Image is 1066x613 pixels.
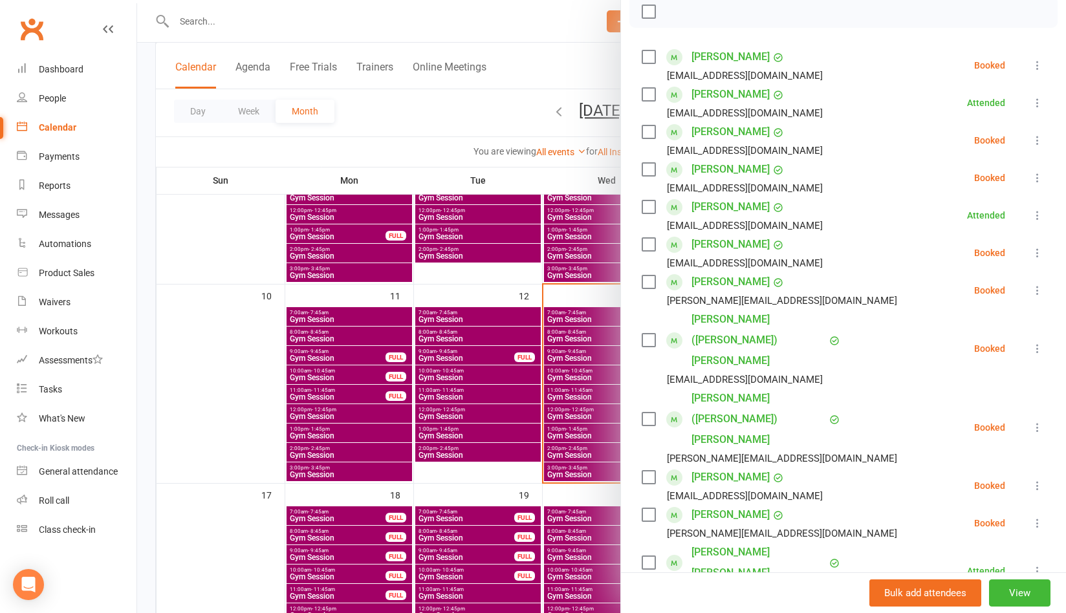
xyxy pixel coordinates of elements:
[667,450,897,467] div: [PERSON_NAME][EMAIL_ADDRESS][DOMAIN_NAME]
[39,64,83,74] div: Dashboard
[691,159,770,180] a: [PERSON_NAME]
[39,524,96,535] div: Class check-in
[691,272,770,292] a: [PERSON_NAME]
[17,259,136,288] a: Product Sales
[39,297,71,307] div: Waivers
[667,67,823,84] div: [EMAIL_ADDRESS][DOMAIN_NAME]
[39,384,62,394] div: Tasks
[39,466,118,477] div: General attendance
[667,180,823,197] div: [EMAIL_ADDRESS][DOMAIN_NAME]
[967,98,1005,107] div: Attended
[691,197,770,217] a: [PERSON_NAME]
[17,317,136,346] a: Workouts
[39,122,76,133] div: Calendar
[39,180,71,191] div: Reports
[17,457,136,486] a: General attendance kiosk mode
[974,423,1005,432] div: Booked
[39,239,91,249] div: Automations
[691,234,770,255] a: [PERSON_NAME]
[869,579,981,607] button: Bulk add attendees
[974,286,1005,295] div: Booked
[39,413,85,424] div: What's New
[17,375,136,404] a: Tasks
[13,569,44,600] div: Open Intercom Messenger
[17,142,136,171] a: Payments
[967,566,1005,575] div: Attended
[974,481,1005,490] div: Booked
[974,248,1005,257] div: Booked
[39,326,78,336] div: Workouts
[16,13,48,45] a: Clubworx
[17,84,136,113] a: People
[691,504,770,525] a: [PERSON_NAME]
[691,47,770,67] a: [PERSON_NAME]
[39,495,69,506] div: Roll call
[691,122,770,142] a: [PERSON_NAME]
[17,113,136,142] a: Calendar
[967,211,1005,220] div: Attended
[17,55,136,84] a: Dashboard
[17,346,136,375] a: Assessments
[691,388,826,450] a: [PERSON_NAME] ([PERSON_NAME]) [PERSON_NAME]
[974,344,1005,353] div: Booked
[17,288,136,317] a: Waivers
[39,210,80,220] div: Messages
[39,151,80,162] div: Payments
[17,486,136,515] a: Roll call
[17,404,136,433] a: What's New
[667,255,823,272] div: [EMAIL_ADDRESS][DOMAIN_NAME]
[17,230,136,259] a: Automations
[667,488,823,504] div: [EMAIL_ADDRESS][DOMAIN_NAME]
[667,142,823,159] div: [EMAIL_ADDRESS][DOMAIN_NAME]
[989,579,1050,607] button: View
[691,542,826,583] a: [PERSON_NAME] [PERSON_NAME]
[17,171,136,200] a: Reports
[691,309,826,371] a: [PERSON_NAME] ([PERSON_NAME]) [PERSON_NAME]
[691,467,770,488] a: [PERSON_NAME]
[39,268,94,278] div: Product Sales
[667,371,823,388] div: [EMAIL_ADDRESS][DOMAIN_NAME]
[667,105,823,122] div: [EMAIL_ADDRESS][DOMAIN_NAME]
[974,61,1005,70] div: Booked
[974,136,1005,145] div: Booked
[667,217,823,234] div: [EMAIL_ADDRESS][DOMAIN_NAME]
[974,519,1005,528] div: Booked
[667,525,897,542] div: [PERSON_NAME][EMAIL_ADDRESS][DOMAIN_NAME]
[17,200,136,230] a: Messages
[974,173,1005,182] div: Booked
[39,93,66,103] div: People
[667,292,897,309] div: [PERSON_NAME][EMAIL_ADDRESS][DOMAIN_NAME]
[691,84,770,105] a: [PERSON_NAME]
[17,515,136,544] a: Class kiosk mode
[39,355,103,365] div: Assessments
